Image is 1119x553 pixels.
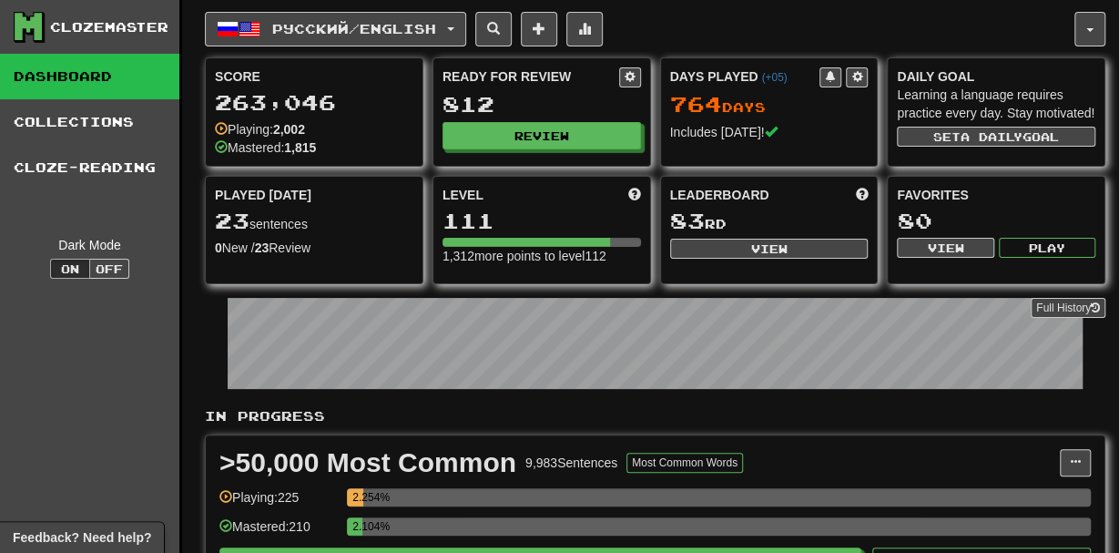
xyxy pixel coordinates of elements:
button: View [670,239,869,259]
span: 23 [215,208,249,233]
button: On [50,259,90,279]
div: 80 [897,210,1095,232]
div: Daily Goal [897,67,1095,86]
span: Played [DATE] [215,186,311,204]
span: Score more points to level up [628,186,641,204]
span: Leaderboard [670,186,769,204]
button: Add sentence to collection [521,12,557,46]
strong: 23 [255,241,270,255]
div: 2.104% [352,517,362,536]
div: New / Review [215,239,413,257]
strong: 1,815 [284,140,316,155]
button: Review [443,122,641,149]
div: Mastered: [215,138,316,157]
div: Learning a language requires practice every day. Stay motivated! [897,86,1095,122]
span: a daily [961,130,1022,143]
div: 2.254% [352,488,363,507]
span: Level [443,186,483,204]
div: Playing: [215,120,305,138]
button: View [897,238,993,258]
span: This week in points, UTC [855,186,868,204]
div: >50,000 Most Common [219,449,516,476]
span: Open feedback widget [13,528,151,547]
div: Mastered: 210 [219,517,338,548]
div: Ready for Review [443,67,619,86]
div: Favorites [897,186,1095,204]
div: Day s [670,93,869,117]
div: 263,046 [215,91,413,114]
div: Includes [DATE]! [670,123,869,141]
div: 1,312 more points to level 112 [443,247,641,265]
p: In Progress [205,407,1105,425]
a: (+05) [761,71,787,84]
a: Full History [1031,298,1105,318]
div: Playing: 225 [219,488,338,518]
div: 111 [443,210,641,232]
strong: 2,002 [273,122,305,137]
button: Seta dailygoal [897,127,1095,147]
span: 764 [670,91,722,117]
div: Score [215,67,413,86]
span: Русский / English [272,21,436,36]
div: Clozemaster [50,18,168,36]
strong: 0 [215,241,222,255]
button: Most Common Words [626,453,743,473]
button: More stats [566,12,603,46]
div: sentences [215,210,413,233]
div: Dark Mode [14,236,166,254]
div: 9,983 Sentences [525,454,617,472]
button: Русский/English [205,12,466,46]
span: 83 [670,208,705,233]
div: Days Played [670,67,820,86]
button: Play [999,238,1095,258]
button: Off [89,259,129,279]
button: Search sentences [475,12,512,46]
div: rd [670,210,869,233]
div: 812 [443,93,641,116]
